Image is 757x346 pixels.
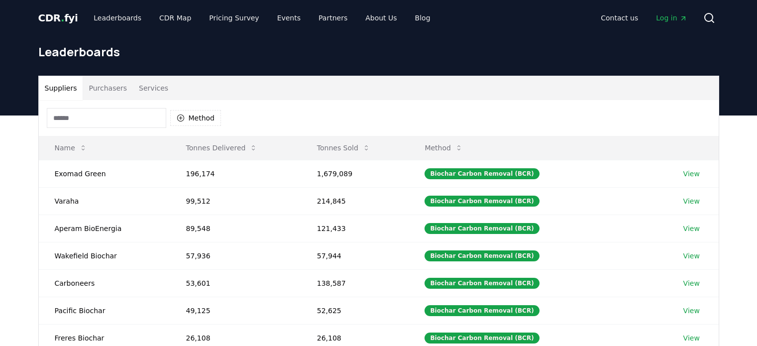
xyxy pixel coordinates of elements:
[178,138,266,158] button: Tonnes Delivered
[39,215,170,242] td: Aperam BioEnergia
[683,196,700,206] a: View
[38,11,78,25] a: CDR.fyi
[39,187,170,215] td: Varaha
[425,196,539,207] div: Biochar Carbon Removal (BCR)
[593,9,646,27] a: Contact us
[83,76,133,100] button: Purchasers
[683,306,700,316] a: View
[151,9,199,27] a: CDR Map
[425,278,539,289] div: Biochar Carbon Removal (BCR)
[170,269,301,297] td: 53,601
[357,9,405,27] a: About Us
[656,13,687,23] span: Log in
[683,169,700,179] a: View
[311,9,355,27] a: Partners
[170,242,301,269] td: 57,936
[47,138,95,158] button: Name
[683,251,700,261] a: View
[170,297,301,324] td: 49,125
[301,215,409,242] td: 121,433
[201,9,267,27] a: Pricing Survey
[39,242,170,269] td: Wakefield Biochar
[648,9,695,27] a: Log in
[309,138,378,158] button: Tonnes Sold
[170,160,301,187] td: 196,174
[301,297,409,324] td: 52,625
[39,76,83,100] button: Suppliers
[593,9,695,27] nav: Main
[683,278,700,288] a: View
[86,9,149,27] a: Leaderboards
[170,110,221,126] button: Method
[38,44,719,60] h1: Leaderboards
[425,168,539,179] div: Biochar Carbon Removal (BCR)
[133,76,174,100] button: Services
[170,215,301,242] td: 89,548
[61,12,64,24] span: .
[301,187,409,215] td: 214,845
[425,333,539,344] div: Biochar Carbon Removal (BCR)
[301,242,409,269] td: 57,944
[39,269,170,297] td: Carboneers
[86,9,438,27] nav: Main
[269,9,309,27] a: Events
[425,223,539,234] div: Biochar Carbon Removal (BCR)
[301,160,409,187] td: 1,679,089
[301,269,409,297] td: 138,587
[425,250,539,261] div: Biochar Carbon Removal (BCR)
[683,333,700,343] a: View
[39,160,170,187] td: Exomad Green
[170,187,301,215] td: 99,512
[425,305,539,316] div: Biochar Carbon Removal (BCR)
[683,224,700,233] a: View
[417,138,471,158] button: Method
[38,12,78,24] span: CDR fyi
[407,9,438,27] a: Blog
[39,297,170,324] td: Pacific Biochar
